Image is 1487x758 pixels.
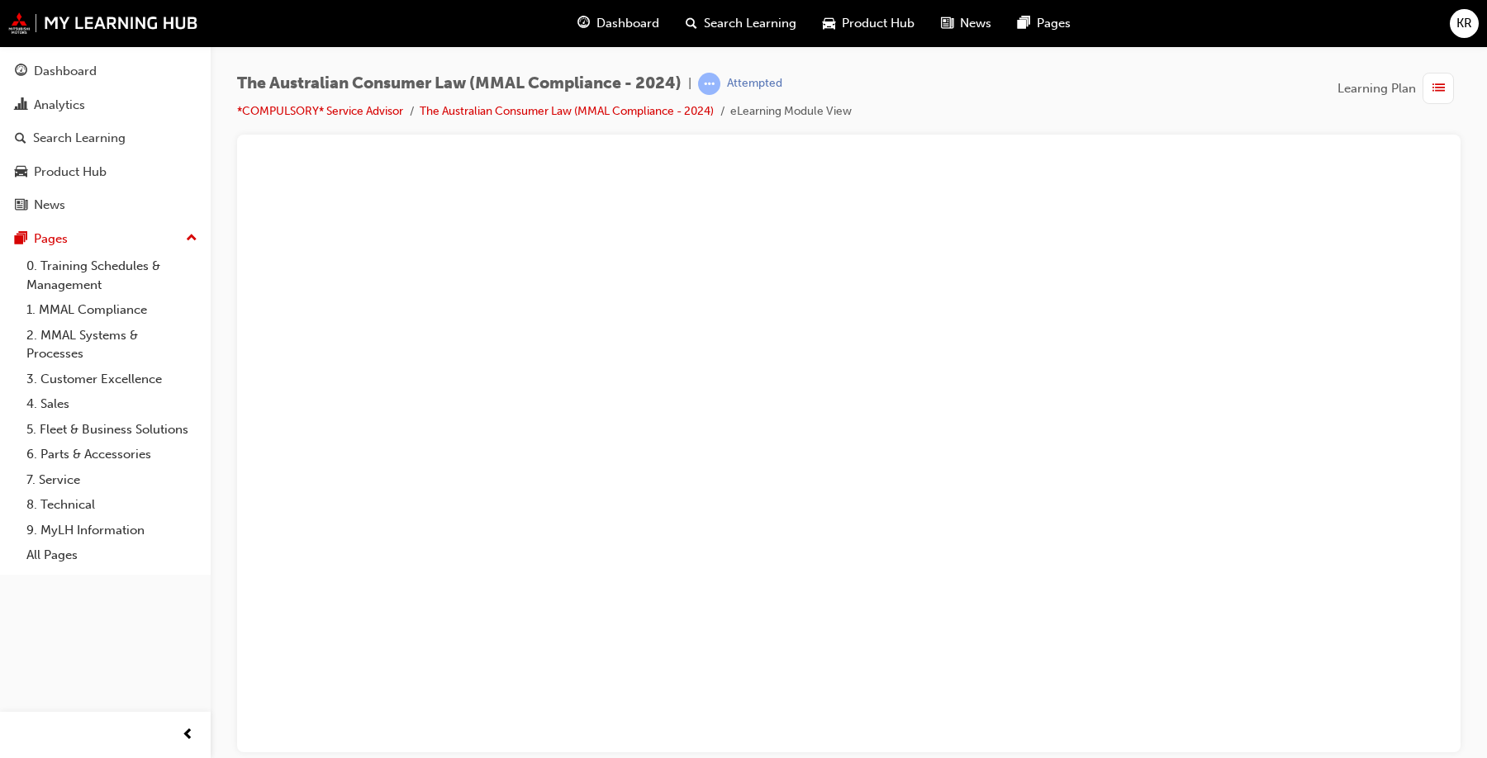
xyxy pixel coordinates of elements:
button: DashboardAnalyticsSearch LearningProduct HubNews [7,53,204,224]
span: The Australian Consumer Law (MMAL Compliance - 2024) [237,74,682,93]
span: car-icon [15,165,27,180]
span: prev-icon [182,725,194,746]
span: chart-icon [15,98,27,113]
a: search-iconSearch Learning [672,7,810,40]
a: *COMPULSORY* Service Advisor [237,104,403,118]
button: Pages [7,224,204,254]
span: News [960,14,991,33]
span: car-icon [823,13,835,34]
span: search-icon [15,131,26,146]
span: news-icon [15,198,27,213]
a: 9. MyLH Information [20,518,204,543]
a: 3. Customer Excellence [20,367,204,392]
a: 8. Technical [20,492,204,518]
a: 0. Training Schedules & Management [20,253,204,297]
div: Analytics [34,96,85,115]
span: guage-icon [577,13,590,34]
a: guage-iconDashboard [564,7,672,40]
span: news-icon [941,13,953,34]
button: Learning Plan [1337,73,1461,104]
span: Product Hub [842,14,915,33]
span: | [688,74,691,93]
div: Search Learning [33,129,126,148]
span: Pages [1037,14,1071,33]
a: News [7,190,204,220]
button: KR [1450,9,1479,38]
a: All Pages [20,542,204,568]
a: car-iconProduct Hub [810,7,928,40]
a: 1. MMAL Compliance [20,297,204,323]
a: Analytics [7,90,204,121]
a: news-iconNews [928,7,1005,40]
a: The Australian Consumer Law (MMAL Compliance - 2024) [420,104,714,118]
span: Dashboard [596,14,659,33]
span: pages-icon [15,232,27,247]
div: News [34,196,65,215]
span: up-icon [186,228,197,249]
span: learningRecordVerb_ATTEMPT-icon [698,73,720,95]
a: pages-iconPages [1005,7,1084,40]
a: 7. Service [20,467,204,493]
span: Search Learning [704,14,796,33]
span: guage-icon [15,64,27,79]
span: list-icon [1432,78,1445,99]
span: KR [1456,14,1472,33]
a: 5. Fleet & Business Solutions [20,417,204,443]
a: Dashboard [7,56,204,87]
a: 4. Sales [20,391,204,417]
div: Product Hub [34,163,107,182]
a: Product Hub [7,157,204,187]
div: Pages [34,230,68,249]
a: 6. Parts & Accessories [20,442,204,467]
span: pages-icon [1018,13,1030,34]
a: 2. MMAL Systems & Processes [20,323,204,367]
li: eLearning Module View [730,102,852,121]
img: mmal [8,12,198,34]
span: Learning Plan [1337,79,1416,98]
div: Attempted [727,76,782,92]
a: Search Learning [7,123,204,154]
span: search-icon [686,13,697,34]
div: Dashboard [34,62,97,81]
